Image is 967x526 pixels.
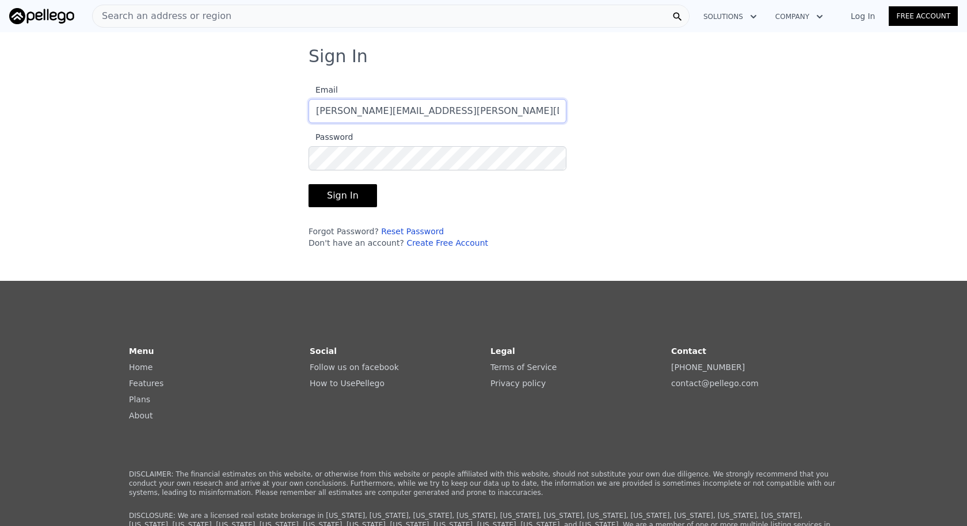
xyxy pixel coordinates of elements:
[490,363,557,372] a: Terms of Service
[310,346,337,356] strong: Social
[309,132,353,142] span: Password
[490,346,515,356] strong: Legal
[129,379,163,388] a: Features
[309,85,338,94] span: Email
[309,226,566,249] div: Forgot Password? Don't have an account?
[671,379,759,388] a: contact@pellego.com
[129,470,838,497] p: DISCLAIMER: The financial estimates on this website, or otherwise from this website or people aff...
[381,227,444,236] a: Reset Password
[309,146,566,170] input: Password
[310,363,399,372] a: Follow us on facebook
[129,346,154,356] strong: Menu
[671,346,706,356] strong: Contact
[837,10,889,22] a: Log In
[490,379,546,388] a: Privacy policy
[309,184,377,207] button: Sign In
[766,6,832,27] button: Company
[310,379,384,388] a: How to UsePellego
[9,8,74,24] img: Pellego
[129,411,153,420] a: About
[129,363,153,372] a: Home
[671,363,745,372] a: [PHONE_NUMBER]
[694,6,766,27] button: Solutions
[406,238,488,247] a: Create Free Account
[309,46,658,67] h3: Sign In
[129,395,150,404] a: Plans
[889,6,958,26] a: Free Account
[93,9,231,23] span: Search an address or region
[309,99,566,123] input: Email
